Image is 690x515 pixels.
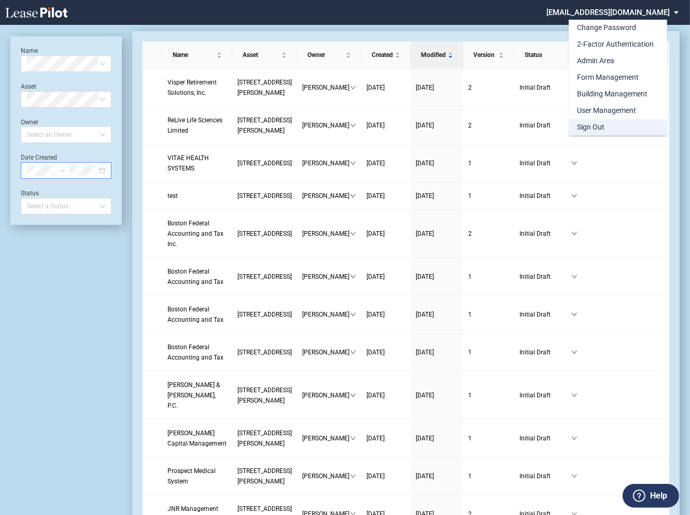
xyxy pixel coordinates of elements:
[577,73,639,83] div: Form Management
[577,89,647,99] div: Building Management
[650,489,667,503] label: Help
[577,23,636,33] div: Change Password
[577,56,614,66] div: Admin Area
[577,39,654,50] div: 2-Factor Authentication
[577,122,604,133] div: Sign Out
[623,484,679,508] button: Help
[577,106,636,116] div: User Management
